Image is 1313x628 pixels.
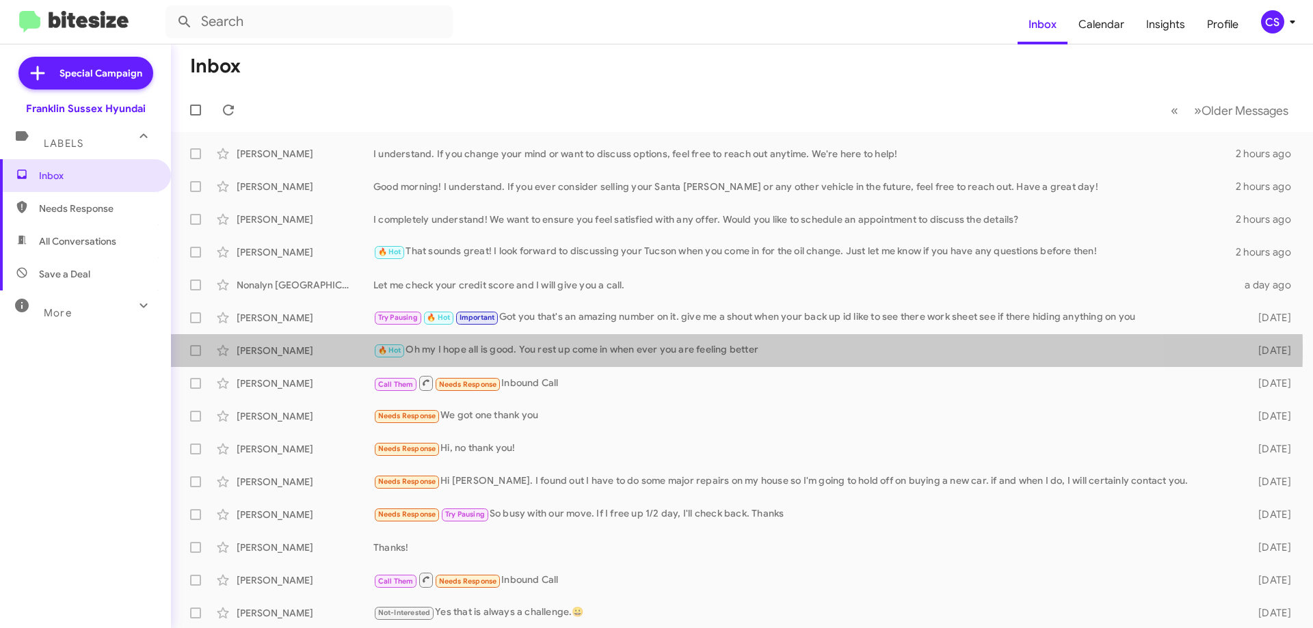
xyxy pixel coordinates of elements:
[460,313,495,322] span: Important
[373,541,1236,554] div: Thanks!
[44,137,83,150] span: Labels
[1194,102,1202,119] span: »
[44,307,72,319] span: More
[378,247,401,256] span: 🔥 Hot
[237,344,373,357] div: [PERSON_NAME]
[1202,103,1288,118] span: Older Messages
[378,577,414,586] span: Call Them
[165,5,453,38] input: Search
[237,311,373,325] div: [PERSON_NAME]
[190,55,241,77] h1: Inbox
[439,380,497,389] span: Needs Response
[237,377,373,390] div: [PERSON_NAME]
[373,441,1236,456] div: Hi, no thank you!
[26,102,146,115] div: Franklin Sussex Hyundai
[378,608,431,617] span: Not-Interested
[237,147,373,161] div: [PERSON_NAME]
[1135,5,1196,44] a: Insights
[378,346,401,355] span: 🔥 Hot
[427,313,450,322] span: 🔥 Hot
[39,267,90,281] span: Save a Deal
[439,577,497,586] span: Needs Response
[39,234,116,248] span: All Conversations
[1163,96,1186,124] button: Previous
[237,409,373,423] div: [PERSON_NAME]
[373,180,1236,193] div: Good morning! I understand. If you ever consider selling your Santa [PERSON_NAME] or any other ve...
[1236,606,1302,620] div: [DATE]
[373,408,1236,424] div: We got one thank you
[373,244,1236,260] div: That sounds great! I look forward to discussing your Tucson when you come in for the oil change. ...
[237,180,373,193] div: [PERSON_NAME]
[1163,96,1297,124] nav: Page navigation example
[18,57,153,90] a: Special Campaign
[237,245,373,259] div: [PERSON_NAME]
[373,213,1236,226] div: I completely understand! We want to ensure you feel satisfied with any offer. Would you like to s...
[237,475,373,489] div: [PERSON_NAME]
[378,313,418,322] span: Try Pausing
[373,278,1236,292] div: Let me check your credit score and I will give you a call.
[378,477,436,486] span: Needs Response
[373,342,1236,358] div: Oh my I hope all is good. You rest up come in when ever you are feeling better
[39,202,155,215] span: Needs Response
[1236,409,1302,423] div: [DATE]
[1261,10,1284,33] div: CS
[237,442,373,456] div: [PERSON_NAME]
[1236,278,1302,292] div: a day ago
[237,213,373,226] div: [PERSON_NAME]
[237,573,373,587] div: [PERSON_NAME]
[378,380,414,389] span: Call Them
[237,606,373,620] div: [PERSON_NAME]
[373,147,1236,161] div: I understand. If you change your mind or want to discuss options, feel free to reach out anytime....
[378,510,436,519] span: Needs Response
[1236,147,1302,161] div: 2 hours ago
[1018,5,1067,44] a: Inbox
[1236,377,1302,390] div: [DATE]
[1236,213,1302,226] div: 2 hours ago
[373,506,1236,522] div: So busy with our move. If I free up 1/2 day, I'll check back. Thanks
[373,605,1236,620] div: Yes that is always a challenge.😀
[1236,573,1302,587] div: [DATE]
[1236,344,1302,357] div: [DATE]
[1236,245,1302,259] div: 2 hours ago
[373,474,1236,489] div: Hi [PERSON_NAME]. I found out I have to do some major repairs on my house so I'm going to hold of...
[373,310,1236,325] div: Got you that's an amazing number on it. give me a shout when your back up id like to see there wo...
[1236,541,1302,554] div: [DATE]
[378,444,436,453] span: Needs Response
[1171,102,1178,119] span: «
[1186,96,1297,124] button: Next
[1236,508,1302,521] div: [DATE]
[1236,475,1302,489] div: [DATE]
[237,541,373,554] div: [PERSON_NAME]
[237,508,373,521] div: [PERSON_NAME]
[378,411,436,420] span: Needs Response
[1196,5,1249,44] a: Profile
[59,66,142,80] span: Special Campaign
[1236,442,1302,456] div: [DATE]
[1067,5,1135,44] a: Calendar
[373,571,1236,588] div: Inbound Call
[39,169,155,182] span: Inbox
[1236,180,1302,193] div: 2 hours ago
[237,278,373,292] div: Nonalyn [GEOGRAPHIC_DATA]
[373,374,1236,392] div: Inbound Call
[1236,311,1302,325] div: [DATE]
[1249,10,1298,33] button: CS
[445,510,485,519] span: Try Pausing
